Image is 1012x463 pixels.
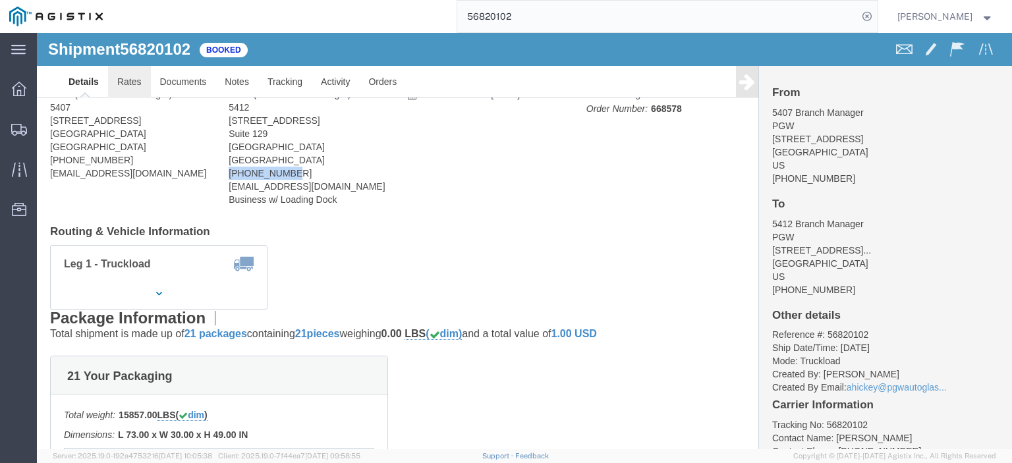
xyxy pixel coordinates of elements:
input: Search for shipment number, reference number [457,1,858,32]
iframe: FS Legacy Container [37,33,1012,449]
span: [DATE] 09:58:55 [305,452,360,460]
span: Client: 2025.19.0-7f44ea7 [218,452,360,460]
button: [PERSON_NAME] [897,9,994,24]
span: Server: 2025.19.0-192a4753216 [53,452,212,460]
span: [DATE] 10:05:38 [159,452,212,460]
span: Copyright © [DATE]-[DATE] Agistix Inc., All Rights Reserved [793,450,996,462]
a: Feedback [515,452,549,460]
img: logo [9,7,103,26]
span: Jesse Jordan [897,9,972,24]
a: Support [482,452,515,460]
